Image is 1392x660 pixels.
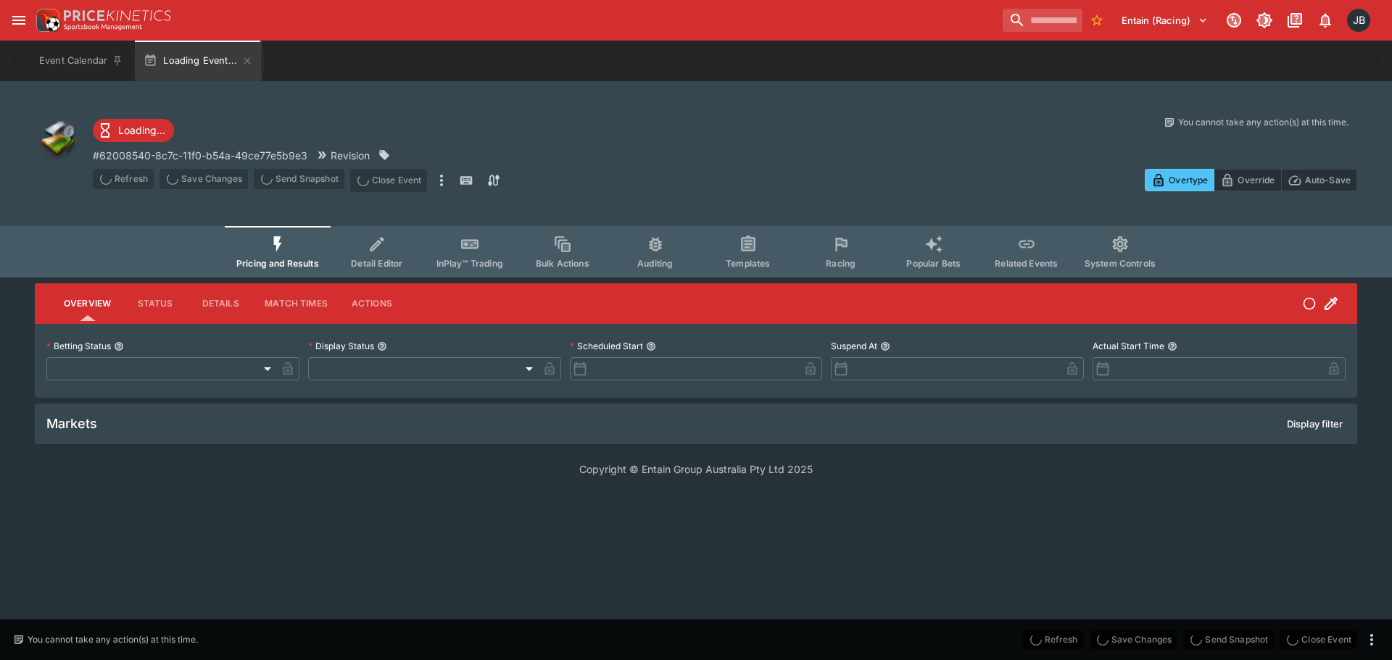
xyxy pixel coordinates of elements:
[35,116,81,162] img: other.png
[570,340,643,352] p: Scheduled Start
[436,258,503,269] span: InPlay™ Trading
[118,122,165,138] p: Loading...
[726,258,770,269] span: Templates
[377,341,387,351] button: Display Status
[93,148,307,163] p: Copy To Clipboard
[536,258,589,269] span: Bulk Actions
[236,258,319,269] span: Pricing and Results
[253,286,339,321] button: Match Times
[331,148,370,163] p: Revision
[1093,340,1164,352] p: Actual Start Time
[1214,169,1281,191] button: Override
[1312,7,1338,33] button: Notifications
[1251,7,1277,33] button: Toggle light/dark mode
[826,258,855,269] span: Racing
[1305,172,1351,188] p: Auto-Save
[1085,258,1156,269] span: System Controls
[46,415,97,432] h5: Markets
[135,41,262,81] button: Loading Event...
[1238,172,1275,188] p: Override
[831,340,877,352] p: Suspend At
[1343,4,1375,36] button: Josh Brown
[351,258,402,269] span: Detail Editor
[1145,169,1357,191] div: Start From
[433,169,450,192] button: more
[32,6,61,35] img: PriceKinetics Logo
[1113,9,1217,32] button: Select Tenant
[646,341,656,351] button: Scheduled Start
[123,286,188,321] button: Status
[880,341,890,351] button: Suspend At
[308,340,374,352] p: Display Status
[1347,9,1370,32] div: Josh Brown
[30,41,132,81] button: Event Calendar
[188,286,253,321] button: Details
[225,226,1167,277] div: Event type filters
[52,286,123,321] button: Overview
[28,633,198,646] p: You cannot take any action(s) at this time.
[1167,341,1177,351] button: Actual Start Time
[1169,172,1208,188] p: Overtype
[1003,9,1082,32] input: search
[1282,7,1308,33] button: Documentation
[906,258,961,269] span: Popular Bets
[64,10,171,21] img: PriceKinetics
[114,341,124,351] button: Betting Status
[1281,169,1357,191] button: Auto-Save
[1178,116,1348,129] p: You cannot take any action(s) at this time.
[1085,9,1109,32] button: No Bookmarks
[64,24,142,30] img: Sportsbook Management
[995,258,1058,269] span: Related Events
[1278,412,1351,435] button: Display filter
[46,340,111,352] p: Betting Status
[637,258,673,269] span: Auditing
[1221,7,1247,33] button: Connected to PK
[1363,631,1380,648] button: more
[339,286,405,321] button: Actions
[6,7,32,33] button: open drawer
[1145,169,1214,191] button: Overtype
